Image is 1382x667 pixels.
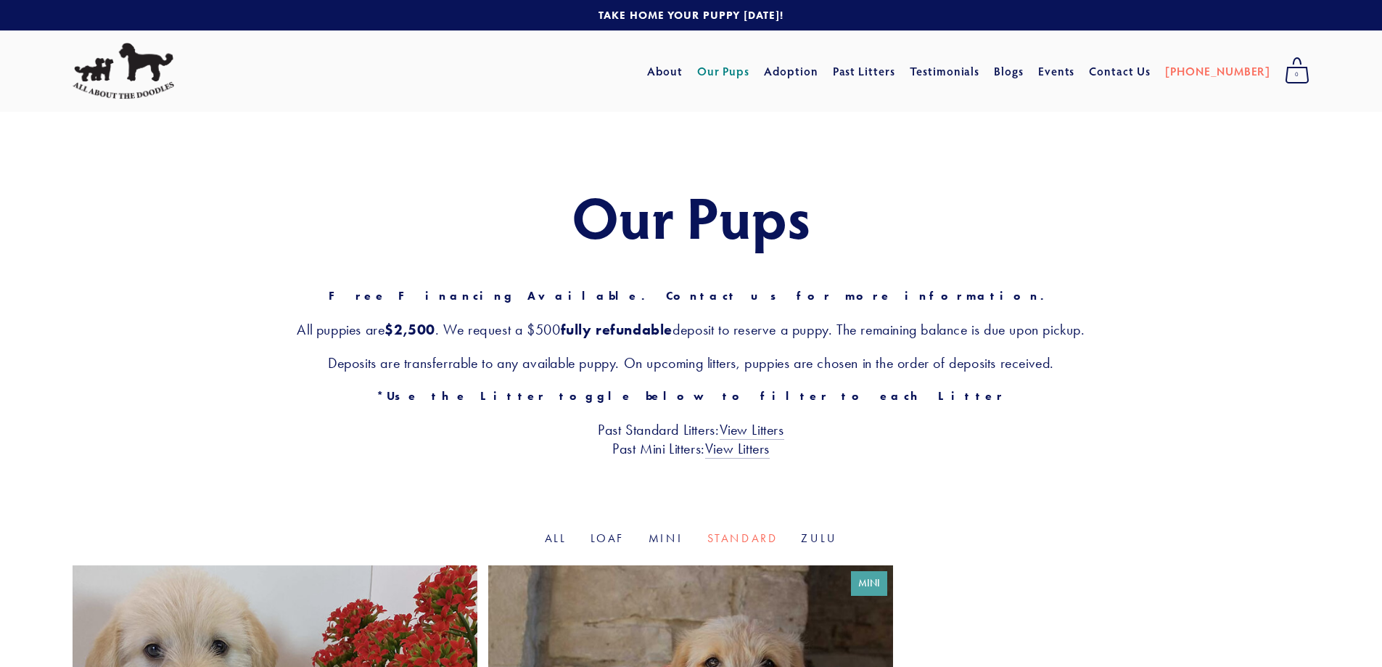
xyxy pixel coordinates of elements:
img: All About The Doodles [73,43,174,99]
h3: Past Standard Litters: Past Mini Litters: [73,420,1309,458]
strong: *Use the Litter toggle below to filter to each Litter [377,389,1005,403]
a: Loaf [591,531,625,545]
strong: fully refundable [561,321,673,338]
a: Contact Us [1089,58,1151,84]
a: View Litters [720,421,784,440]
a: Past Litters [833,63,896,78]
a: About [647,58,683,84]
strong: $2,500 [384,321,435,338]
h3: All puppies are . We request a $500 deposit to reserve a puppy. The remaining balance is due upon... [73,320,1309,339]
h3: Deposits are transferrable to any available puppy. On upcoming litters, puppies are chosen in the... [73,353,1309,372]
a: View Litters [705,440,770,459]
a: Our Pups [697,58,750,84]
a: Events [1038,58,1075,84]
a: 0 items in cart [1278,53,1317,89]
a: Standard [707,531,778,545]
a: [PHONE_NUMBER] [1165,58,1270,84]
a: Testimonials [910,58,980,84]
h1: Our Pups [73,184,1309,248]
a: Mini [649,531,684,545]
a: All [545,531,567,545]
a: Zulu [801,531,837,545]
span: 0 [1285,65,1309,84]
a: Blogs [994,58,1024,84]
strong: Free Financing Available. Contact us for more information. [329,289,1053,303]
a: Adoption [764,58,818,84]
